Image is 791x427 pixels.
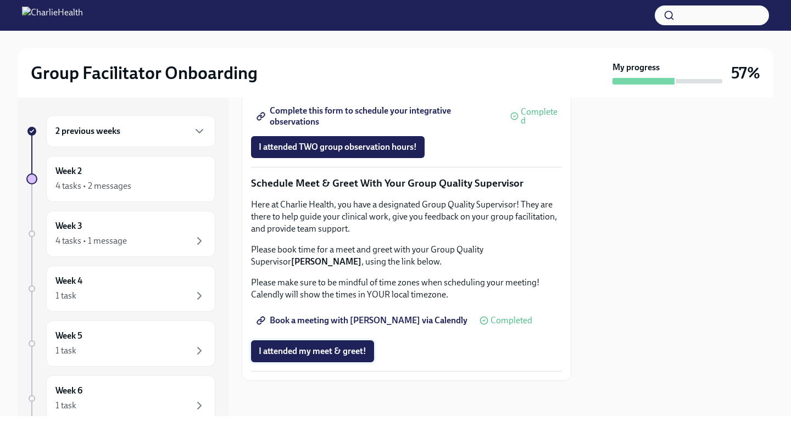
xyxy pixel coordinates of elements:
span: Completed [491,316,532,325]
button: I attended TWO group observation hours! [251,136,425,158]
span: I attended TWO group observation hours! [259,142,417,153]
a: Complete this form to schedule your integrative observations [251,105,506,127]
div: 4 tasks • 2 messages [55,180,131,192]
div: 1 task [55,345,76,357]
h6: Week 4 [55,275,82,287]
a: Book a meeting with [PERSON_NAME] via Calendly [251,310,475,332]
div: 4 tasks • 1 message [55,235,127,247]
h6: 2 previous weeks [55,125,120,137]
a: Week 61 task [26,375,215,422]
img: CharlieHealth [22,7,83,24]
h6: Week 2 [55,165,82,177]
button: I attended my meet & greet! [251,340,374,362]
span: I attended my meet & greet! [259,346,366,357]
strong: My progress [612,61,660,74]
h6: Week 6 [55,385,82,397]
strong: [PERSON_NAME] [291,256,361,267]
div: 2 previous weeks [46,115,215,147]
p: Please make sure to be mindful of time zones when scheduling your meeting! Calendly will show the... [251,277,562,301]
a: Week 41 task [26,266,215,312]
span: Complete this form to schedule your integrative observations [259,111,498,122]
a: Week 51 task [26,321,215,367]
a: Week 34 tasks • 1 message [26,211,215,257]
h3: 57% [731,63,760,83]
span: Book a meeting with [PERSON_NAME] via Calendly [259,315,467,326]
h6: Week 5 [55,330,82,342]
h6: Week 3 [55,220,82,232]
div: 1 task [55,290,76,302]
p: Schedule Meet & Greet With Your Group Quality Supervisor [251,176,562,190]
a: Week 24 tasks • 2 messages [26,156,215,202]
p: Here at Charlie Health, you have a designated Group Quality Supervisor! They are there to help gu... [251,199,562,235]
p: Please book time for a meet and greet with your Group Quality Supervisor , using the link below. [251,244,562,268]
div: 1 task [55,400,76,412]
h2: Group Facilitator Onboarding [31,62,258,84]
span: Completed [521,108,562,125]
